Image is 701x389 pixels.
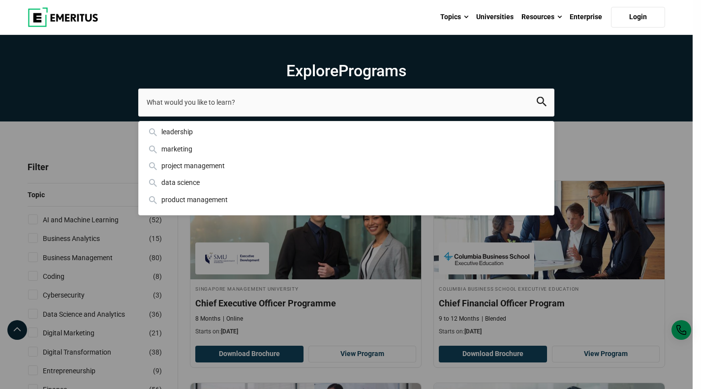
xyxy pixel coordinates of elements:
div: data science [147,177,546,188]
div: product management [147,194,546,205]
a: Login [611,7,665,28]
div: leadership [147,126,546,137]
div: project management [147,160,546,171]
input: search-page [138,89,554,116]
a: search [537,99,547,109]
button: search [537,97,547,108]
h1: Explore [138,61,554,81]
div: marketing [147,144,546,154]
span: Programs [338,61,406,80]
